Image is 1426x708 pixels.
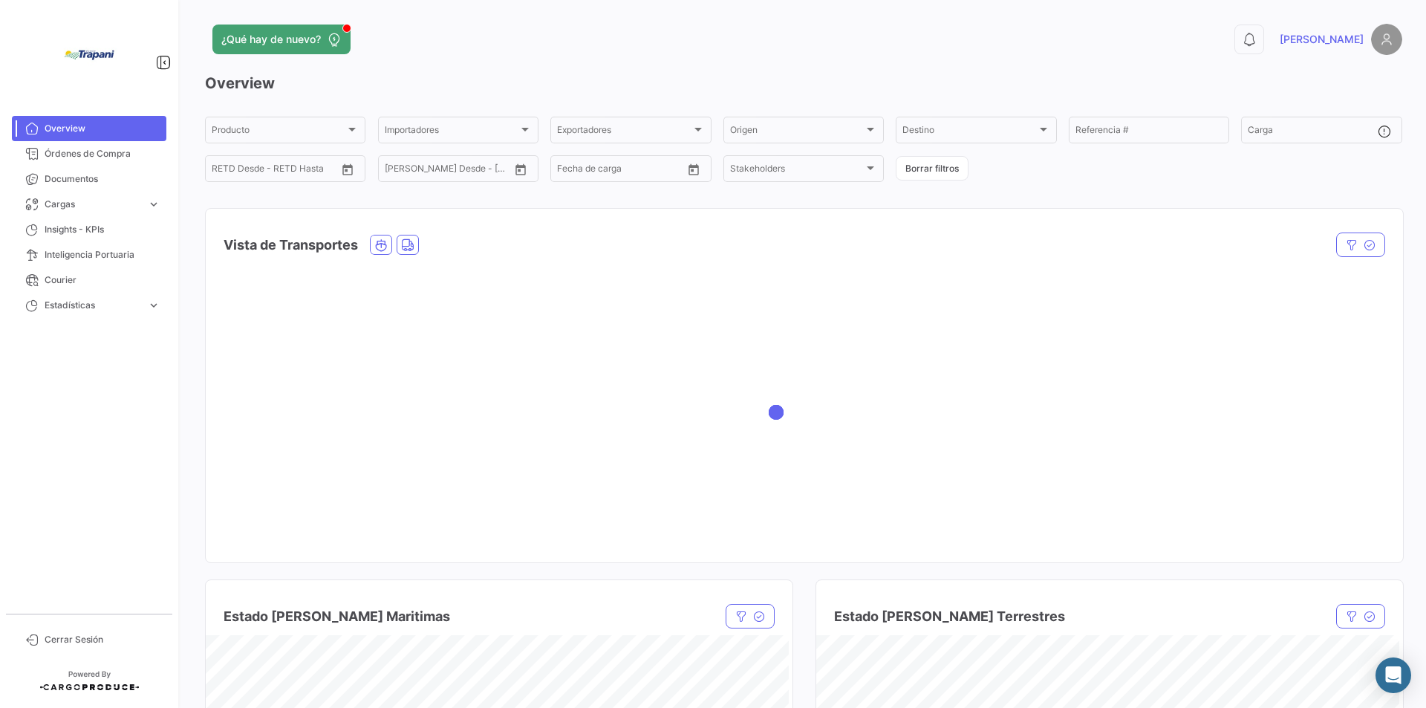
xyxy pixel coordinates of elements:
input: Hasta [422,166,481,176]
span: Destino [902,127,1036,137]
button: Open calendar [509,158,532,181]
a: Courier [12,267,166,293]
button: Open calendar [336,158,359,181]
span: Producto [212,127,345,137]
input: Hasta [594,166,654,176]
span: Documentos [45,172,160,186]
span: Origen [730,127,864,137]
div: Abrir Intercom Messenger [1375,657,1411,693]
button: ¿Qué hay de nuevo? [212,25,351,54]
span: Cargas [45,198,141,211]
button: Ocean [371,236,391,254]
a: Documentos [12,166,166,192]
input: Desde [385,166,411,176]
a: Inteligencia Portuaria [12,242,166,267]
h4: Estado [PERSON_NAME] Maritimas [224,606,450,627]
span: Estadísticas [45,299,141,312]
span: Cerrar Sesión [45,633,160,646]
img: bd005829-9598-4431-b544-4b06bbcd40b2.jpg [52,18,126,92]
button: Borrar filtros [896,156,968,181]
input: Hasta [249,166,308,176]
a: Overview [12,116,166,141]
span: Importadores [385,127,518,137]
h4: Vista de Transportes [224,235,358,256]
span: Órdenes de Compra [45,147,160,160]
img: placeholder-user.png [1371,24,1402,55]
span: expand_more [147,198,160,211]
input: Desde [557,166,584,176]
span: ¿Qué hay de nuevo? [221,32,321,47]
span: expand_more [147,299,160,312]
button: Land [397,236,418,254]
h3: Overview [205,73,1402,94]
a: Insights - KPIs [12,217,166,242]
span: Overview [45,122,160,135]
span: Inteligencia Portuaria [45,248,160,262]
a: Órdenes de Compra [12,141,166,166]
h4: Estado [PERSON_NAME] Terrestres [834,606,1065,627]
span: Courier [45,273,160,287]
input: Desde [212,166,238,176]
span: Stakeholders [730,166,864,176]
span: Insights - KPIs [45,223,160,236]
span: [PERSON_NAME] [1280,32,1364,47]
span: Exportadores [557,127,691,137]
button: Open calendar [683,158,705,181]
